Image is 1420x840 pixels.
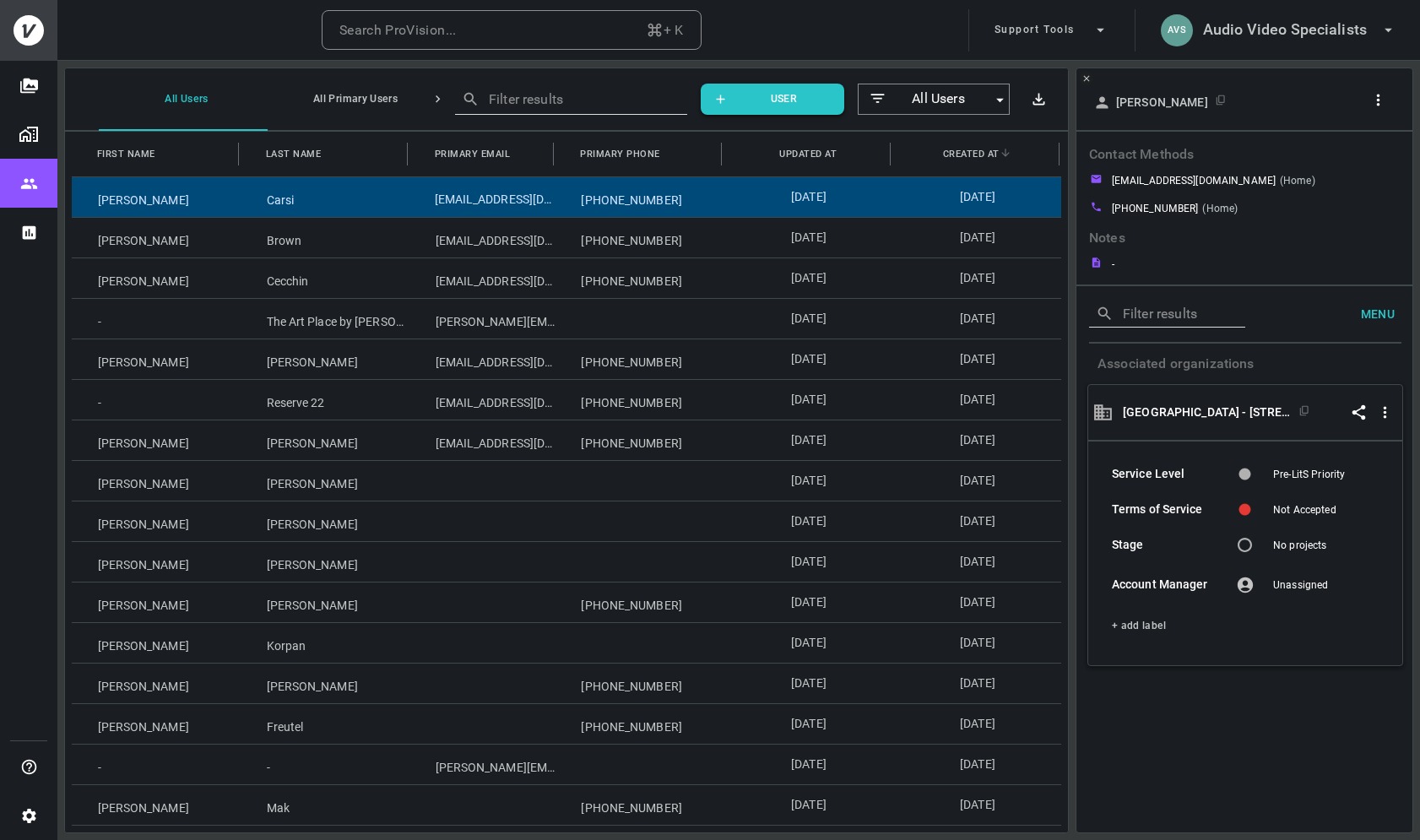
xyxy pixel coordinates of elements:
[724,177,892,217] div: [DATE]
[724,745,892,784] div: [DATE]
[72,542,241,582] div: [PERSON_NAME]
[1112,173,1276,188] p: [EMAIL_ADDRESS][DOMAIN_NAME]
[988,9,1116,51] button: Support Tools
[72,420,241,460] div: [PERSON_NAME]
[241,218,409,257] div: Brown
[241,704,409,744] div: Freutel
[724,501,892,541] div: [DATE]
[724,420,892,460] div: [DATE]
[1076,344,1414,384] h6: Associated organizations
[1347,299,1401,330] button: Menu
[72,218,241,257] div: [PERSON_NAME]
[241,420,409,460] div: [PERSON_NAME]
[555,218,724,257] div: [PHONE_NUMBER]
[1089,229,1401,257] p: Contact Methods
[555,339,724,379] div: [PHONE_NUMBER]
[72,704,241,744] div: [PERSON_NAME]
[241,501,409,541] div: [PERSON_NAME]
[241,258,409,298] div: Cecchin
[1123,404,1292,420] p: Open organization
[72,257,1062,298] div: Press SPACE to select this row.
[72,380,241,420] div: -
[72,583,241,622] div: [PERSON_NAME]
[72,339,241,379] div: [PERSON_NAME]
[409,177,556,217] div: [EMAIL_ADDRESS][DOMAIN_NAME]
[892,704,1061,744] div: [DATE]
[892,785,1061,825] div: [DATE]
[241,380,409,420] div: Reserve 22
[241,664,409,703] div: [PERSON_NAME]
[268,68,436,131] button: All Primary Users
[241,177,409,217] div: Carsi
[892,664,1061,703] div: [DATE]
[1112,536,1217,555] h6: Stage
[435,145,511,163] span: Primary Email
[724,258,892,298] div: [DATE]
[241,623,409,663] div: Korpan
[892,461,1061,501] div: [DATE]
[892,380,1061,420] div: [DATE]
[555,583,724,622] div: [PHONE_NUMBER]
[72,177,241,217] div: [PERSON_NAME]
[892,177,1061,217] div: [DATE]
[19,124,39,144] img: Organizations page icon
[1203,18,1367,42] h6: Audio Video Specialists
[724,542,892,582] div: [DATE]
[892,299,1061,339] div: [DATE]
[1112,465,1217,484] h6: Service Level
[701,84,844,115] button: User
[409,258,556,298] div: [EMAIL_ADDRESS][DOMAIN_NAME]
[409,299,556,339] div: [PERSON_NAME][EMAIL_ADDRESS][DOMAIN_NAME]
[241,542,409,582] div: [PERSON_NAME]
[409,218,556,257] div: [EMAIL_ADDRESS][DOMAIN_NAME]
[1202,201,1238,220] p: (Home)
[266,145,322,163] span: Last Name
[241,339,409,379] div: [PERSON_NAME]
[1089,145,1401,173] p: Contact Methods
[555,380,724,420] div: [PHONE_NUMBER]
[580,145,660,163] span: Primary Phone
[72,461,241,501] div: [PERSON_NAME]
[72,623,241,663] div: [PERSON_NAME]
[72,258,241,298] div: [PERSON_NAME]
[892,623,1061,663] div: [DATE]
[779,145,837,163] span: Updated At
[555,664,724,703] div: [PHONE_NUMBER]
[892,542,1061,582] div: [DATE]
[892,258,1061,298] div: [DATE]
[724,461,892,501] div: [DATE]
[724,583,892,622] div: [DATE]
[1112,617,1166,635] button: + add label
[409,339,556,379] div: [EMAIL_ADDRESS][DOMAIN_NAME]
[1273,577,1379,593] div: Unassigned
[1023,84,1054,115] button: Export results
[892,501,1061,541] div: [DATE]
[241,461,409,501] div: [PERSON_NAME]
[1112,501,1217,519] h6: Terms of Service
[322,10,702,51] button: Search ProVision...+ K
[1080,72,1093,85] button: Close Side Panel
[1123,301,1221,327] input: Filter results
[888,89,989,109] span: All Users
[555,258,724,298] div: [PHONE_NUMBER]
[409,745,556,784] div: [PERSON_NAME][EMAIL_ADDRESS][DOMAIN_NAME]
[339,19,457,42] div: Search ProVision...
[1081,73,1092,84] svg: Close Side Panel
[72,745,241,784] div: -
[943,145,1000,163] span: Created At
[241,299,409,339] div: The Art Place by [PERSON_NAME]
[724,785,892,825] div: [DATE]
[555,785,724,825] div: [PHONE_NUMBER]
[892,218,1061,257] div: [DATE]
[892,745,1061,784] div: [DATE]
[97,145,155,163] span: First Name
[1116,95,1208,110] p: [PERSON_NAME]
[892,583,1061,622] div: [DATE]
[241,745,409,784] div: -
[409,420,556,460] div: [EMAIL_ADDRESS][DOMAIN_NAME]
[99,68,268,131] button: All Users
[72,664,241,703] div: [PERSON_NAME]
[72,299,241,339] div: -
[72,176,1062,217] div: Press SPACE to select this row.
[555,704,724,744] div: [PHONE_NUMBER]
